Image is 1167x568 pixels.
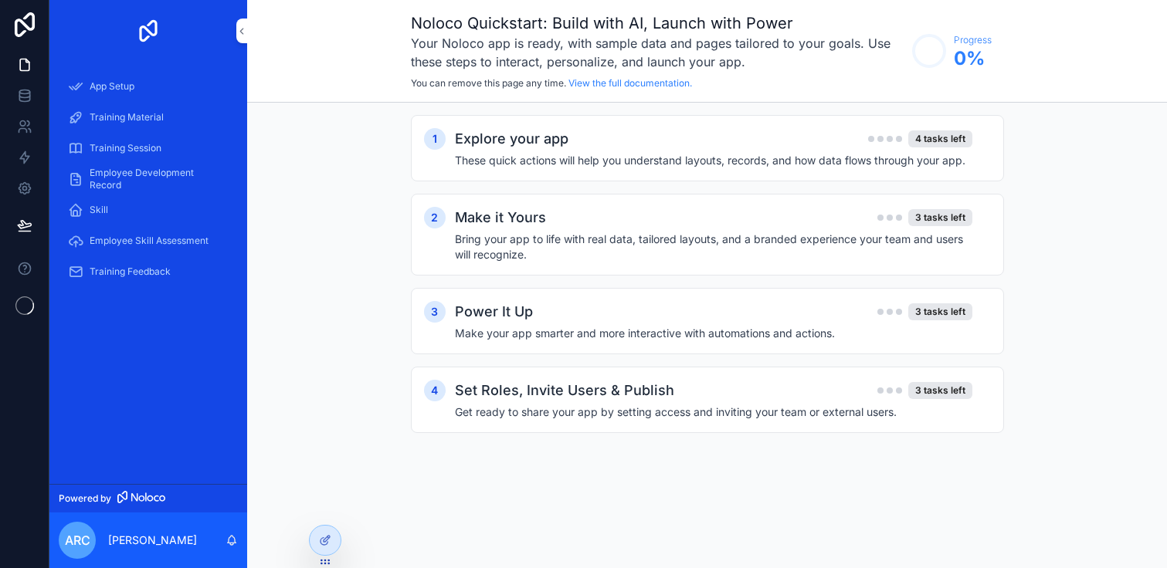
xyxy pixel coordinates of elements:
h2: Make it Yours [455,207,546,228]
p: [PERSON_NAME] [108,532,197,548]
h4: These quick actions will help you understand layouts, records, and how data flows through your app. [455,153,972,168]
a: Skill [59,196,238,224]
h4: Bring your app to life with real data, tailored layouts, and a branded experience your team and u... [455,232,972,262]
a: Training Material [59,103,238,131]
span: Training Feedback [90,265,171,278]
a: App Setup [59,73,238,100]
span: You can remove this page any time. [411,77,566,89]
img: App logo [136,19,161,43]
div: 3 tasks left [908,303,972,320]
a: View the full documentation. [568,77,692,89]
div: scrollable content [247,103,1167,476]
span: Powered by [59,492,111,505]
a: Employee Development Record [59,165,238,193]
a: Training Session [59,134,238,162]
span: Skill [90,204,108,216]
div: 3 tasks left [908,209,972,226]
span: Employee Development Record [90,167,222,191]
span: 0 % [954,46,992,71]
span: Employee Skill Assessment [90,235,209,247]
a: Training Feedback [59,258,238,286]
h2: Set Roles, Invite Users & Publish [455,380,674,401]
h2: Power It Up [455,301,533,323]
h2: Explore your app [455,128,568,150]
div: 4 tasks left [908,130,972,147]
a: Powered by [49,484,247,512]
div: 1 [424,128,446,150]
span: ARC [65,531,90,549]
a: Employee Skill Assessment [59,227,238,255]
span: Progress [954,34,992,46]
h4: Make your app smarter and more interactive with automations and actions. [455,326,972,341]
span: App Setup [90,80,134,93]
div: scrollable content [49,62,247,306]
span: Training Material [90,111,164,123]
div: 2 [424,207,446,228]
h4: Get ready to share your app by setting access and inviting your team or external users. [455,404,972,420]
div: 4 [424,380,446,401]
h1: Noloco Quickstart: Build with AI, Launch with Power [411,12,904,34]
h3: Your Noloco app is ready, with sample data and pages tailored to your goals. Use these steps to i... [411,34,904,71]
div: 3 [424,301,446,323]
div: 3 tasks left [908,382,972,399]
span: Training Session [90,142,161,154]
